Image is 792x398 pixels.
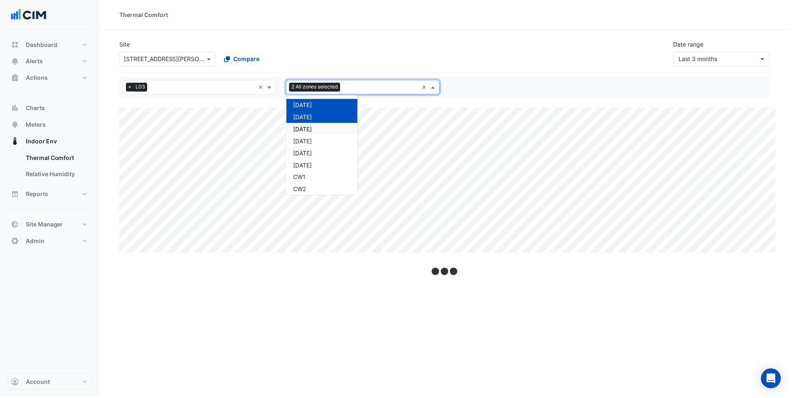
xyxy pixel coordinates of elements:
span: Alerts [26,57,43,66]
span: Compare [234,55,260,64]
span: [DATE] [294,114,313,121]
button: Admin [7,233,93,250]
app-icon: Actions [11,74,19,82]
span: Clear [423,83,430,92]
app-icon: Meters [11,121,19,129]
button: Last 3 months [676,52,772,66]
span: L03 [134,83,148,91]
app-icon: Charts [11,104,19,113]
span: [DATE] [294,102,313,109]
div: Indoor Env [7,150,93,187]
a: Thermal Comfort [19,150,93,167]
button: Reports [7,187,93,203]
span: Account [26,379,50,387]
span: Clear [259,83,266,92]
span: CW2 [294,186,307,193]
span: CW1 [294,174,306,181]
button: Alerts [7,53,93,70]
ng-dropdown-panel: Options list [287,96,359,196]
button: Site Manager [7,217,93,233]
app-icon: Reports [11,191,19,199]
span: Admin [26,238,44,246]
span: Actions [26,74,48,82]
span: Meters [26,121,46,129]
span: 01 May 25 - 31 Jul 25 [681,56,720,63]
label: Site [120,40,130,49]
app-icon: Alerts [11,57,19,66]
span: Reports [26,191,48,199]
button: Dashboard [7,37,93,53]
span: [DATE] [294,150,313,157]
app-icon: Dashboard [11,41,19,49]
div: Open Intercom Messenger [764,370,784,390]
app-icon: Site Manager [11,221,19,229]
span: Site Manager [26,221,63,229]
span: Indoor Env [26,138,57,146]
button: Indoor Env [7,133,93,150]
span: [DATE] [294,162,313,169]
button: Account [7,375,93,391]
app-icon: Admin [11,238,19,246]
span: Charts [26,104,45,113]
button: Charts [7,100,93,117]
span: [DATE] [294,138,313,145]
button: Actions [7,70,93,86]
span: [DATE] [294,126,313,133]
div: Thermal Comfort [120,10,168,19]
a: Relative Humidity [19,167,93,183]
button: Compare [220,52,266,66]
button: Meters [7,117,93,133]
img: Company Logo [10,7,47,23]
span: × [126,83,134,91]
span: 2 All zones selected [290,83,341,91]
label: Date range [676,40,706,49]
span: Dashboard [26,41,57,49]
app-icon: Indoor Env [11,138,19,146]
